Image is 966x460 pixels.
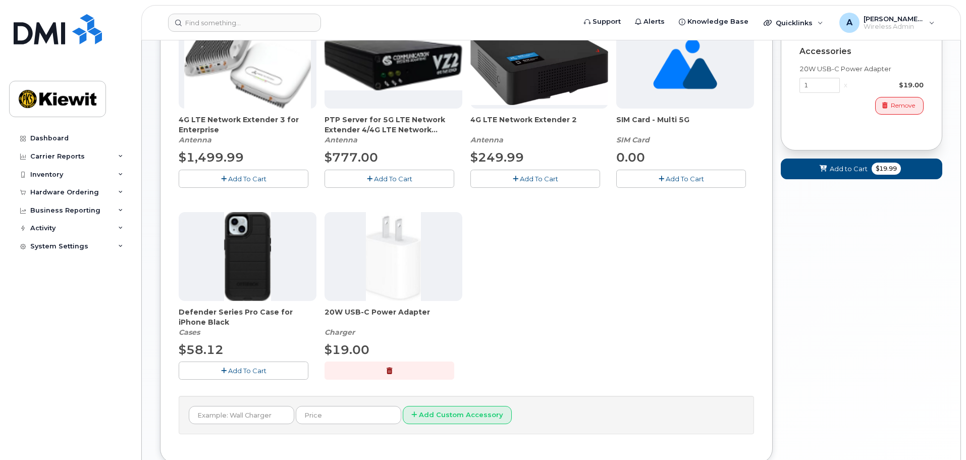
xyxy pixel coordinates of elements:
span: Defender Series Pro Case for iPhone Black [179,307,316,327]
div: PTP Server for 5G LTE Network Extender 4/4G LTE Network Extender 3 [325,115,462,145]
a: Alerts [628,12,672,32]
em: Antenna [470,135,503,144]
div: Defender Series Pro Case for iPhone Black [179,307,316,337]
span: 20W USB-C Power Adapter [325,307,462,327]
img: apple20w.jpg [366,212,421,301]
span: [PERSON_NAME].[PERSON_NAME] [864,15,924,23]
img: Casa_Sysem.png [325,38,462,90]
em: Cases [179,328,200,337]
input: Example: Wall Charger [189,406,294,424]
button: Add To Cart [470,170,600,187]
button: Add To Cart [179,362,308,379]
span: $19.00 [325,342,369,357]
img: defenderiphone14.png [224,212,272,301]
a: Support [577,12,628,32]
button: Remove [875,97,924,115]
em: Antenna [179,135,211,144]
span: $1,499.99 [179,150,244,165]
img: casa.png [184,20,311,109]
span: Knowledge Base [687,17,748,27]
input: Price [296,406,401,424]
span: SIM Card - Multi 5G [616,115,754,135]
span: Add To Cart [666,175,704,183]
span: Add to Cart [830,164,868,174]
div: $19.00 [851,80,924,90]
span: Quicklinks [776,19,813,27]
span: $58.12 [179,342,224,357]
button: Add To Cart [325,170,454,187]
span: 4G LTE Network Extender 3 for Enterprise [179,115,316,135]
a: Knowledge Base [672,12,756,32]
span: Support [593,17,621,27]
button: Add to Cart $19.99 [781,159,942,179]
em: Antenna [325,135,357,144]
div: Alicia.Bailey [832,13,942,33]
em: SIM Card [616,135,650,144]
div: SIM Card - Multi 5G [616,115,754,145]
div: 20W USB-C Power Adapter [325,307,462,337]
button: Add To Cart [179,170,308,187]
span: 4G LTE Network Extender 2 [470,115,608,135]
div: 4G LTE Network Extender 3 for Enterprise [179,115,316,145]
img: 4glte_extender.png [470,24,608,105]
span: Wireless Admin [864,23,924,31]
div: Quicklinks [757,13,830,33]
em: Charger [325,328,355,337]
span: $777.00 [325,150,378,165]
input: Find something... [168,14,321,32]
div: x [840,80,851,90]
div: 20W USB-C Power Adapter [799,64,924,74]
iframe: Messenger Launcher [922,416,958,452]
span: Add To Cart [520,175,558,183]
span: Add To Cart [228,175,266,183]
div: 4G LTE Network Extender 2 [470,115,608,145]
div: Accessories [799,47,924,56]
span: A [846,17,852,29]
span: 0.00 [616,150,645,165]
button: Add Custom Accessory [403,406,512,425]
span: Alerts [643,17,665,27]
button: Add To Cart [616,170,746,187]
span: $19.99 [872,163,901,175]
span: PTP Server for 5G LTE Network Extender 4/4G LTE Network Extender 3 [325,115,462,135]
span: Remove [891,101,915,110]
span: Add To Cart [228,367,266,375]
img: no_image_found-2caef05468ed5679b831cfe6fc140e25e0c280774317ffc20a367ab7fd17291e.png [653,20,717,109]
span: Add To Cart [374,175,412,183]
span: $249.99 [470,150,524,165]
